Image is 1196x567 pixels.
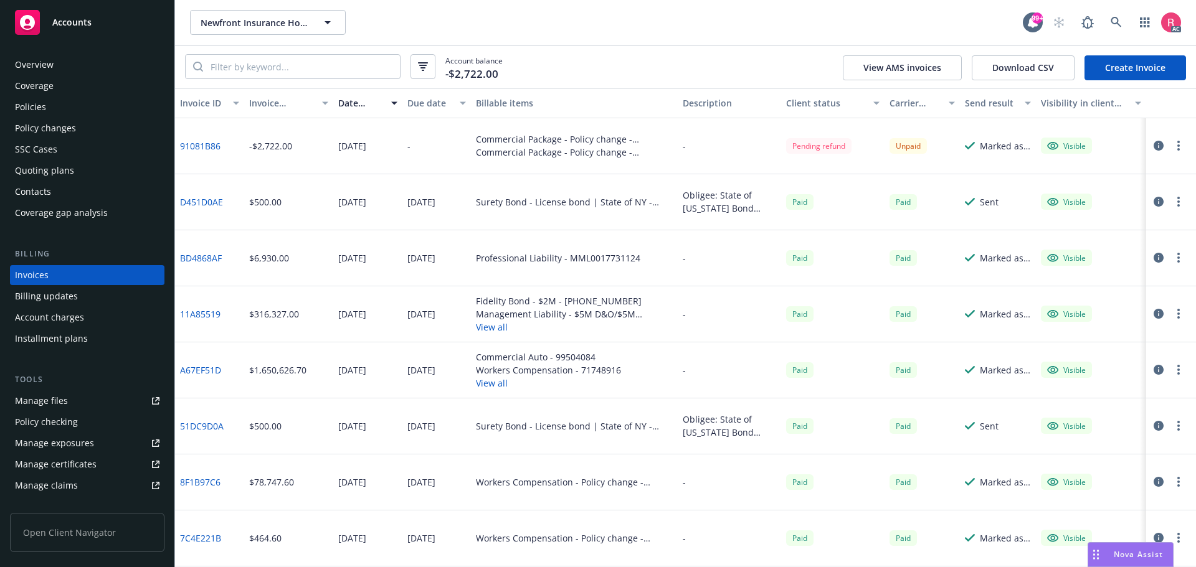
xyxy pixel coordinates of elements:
[407,307,435,321] div: [DATE]
[244,88,334,118] button: Invoice amount
[333,88,402,118] button: Date issued
[476,321,673,334] button: View all
[249,532,282,545] div: $464.60
[476,363,621,377] div: Workers Compensation - 71748916
[1075,10,1100,35] a: Report a Bug
[10,476,164,495] a: Manage claims
[249,476,294,489] div: $78,747.60
[15,329,88,349] div: Installment plans
[180,476,221,489] a: 8F1B97C6
[890,362,917,378] span: Paid
[249,251,289,265] div: $6,930.00
[10,497,164,517] a: Manage BORs
[683,251,686,265] div: -
[249,307,299,321] div: $316,327.00
[402,88,472,118] button: Due date
[683,532,686,545] div: -
[15,391,68,411] div: Manage files
[407,96,453,110] div: Due date
[10,182,164,202] a: Contacts
[10,307,164,327] a: Account charges
[15,76,54,96] div: Coverage
[476,532,673,545] div: Workers Compensation - Policy change - 71748916
[1088,542,1174,567] button: Nova Assist
[15,55,54,75] div: Overview
[1047,532,1086,543] div: Visible
[10,286,164,306] a: Billing updates
[786,362,814,378] div: Paid
[476,350,621,363] div: Commercial Auto - 99504084
[180,363,221,377] a: A67EF51D
[980,307,1031,321] div: Marked as sent
[1047,140,1086,151] div: Visible
[15,97,46,117] div: Policies
[786,96,866,110] div: Client status
[980,476,1031,489] div: Marked as sent
[683,96,776,110] div: Description
[407,419,435,433] div: [DATE]
[890,250,917,266] div: Paid
[683,307,686,321] div: -
[10,433,164,453] a: Manage exposures
[1036,88,1146,118] button: Visibility in client dash
[10,373,164,386] div: Tools
[885,88,961,118] button: Carrier status
[980,139,1031,152] div: Marked as sent
[180,195,223,209] a: D451D0AE
[1046,10,1071,35] a: Start snowing
[15,182,51,202] div: Contacts
[890,138,927,154] div: Unpaid
[338,476,366,489] div: [DATE]
[180,307,221,321] a: 11A85519
[407,532,435,545] div: [DATE]
[10,412,164,432] a: Policy checking
[786,418,814,434] span: Paid
[476,251,640,265] div: Professional Liability - MML0017731124
[1041,96,1127,110] div: Visibility in client dash
[10,161,164,180] a: Quoting plans
[15,454,97,474] div: Manage certificates
[786,530,814,546] div: Paid
[890,194,917,210] div: Paid
[1088,543,1104,566] div: Drag to move
[10,118,164,138] a: Policy changes
[781,88,885,118] button: Client status
[249,139,292,152] div: -$2,722.00
[338,251,366,265] div: [DATE]
[786,250,814,266] div: Paid
[476,96,673,110] div: Billable items
[180,532,221,545] a: 7C4E221B
[193,62,203,72] svg: Search
[15,476,78,495] div: Manage claims
[10,97,164,117] a: Policies
[407,251,435,265] div: [DATE]
[786,474,814,490] span: Paid
[249,419,282,433] div: $500.00
[52,17,92,27] span: Accounts
[10,329,164,349] a: Installment plans
[960,88,1036,118] button: Send result
[843,55,962,80] button: View AMS invoices
[965,96,1017,110] div: Send result
[338,195,366,209] div: [DATE]
[15,203,108,223] div: Coverage gap analysis
[786,306,814,322] div: Paid
[476,146,673,159] div: Commercial Package - Policy change - 36056029
[445,66,498,82] span: -$2,722.00
[15,497,74,517] div: Manage BORs
[407,195,435,209] div: [DATE]
[175,88,244,118] button: Invoice ID
[10,265,164,285] a: Invoices
[980,251,1031,265] div: Marked as sent
[10,55,164,75] a: Overview
[980,195,999,209] div: Sent
[786,194,814,210] div: Paid
[180,251,222,265] a: BD4868AF
[407,139,411,152] div: -
[338,532,366,545] div: [DATE]
[338,363,366,377] div: [DATE]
